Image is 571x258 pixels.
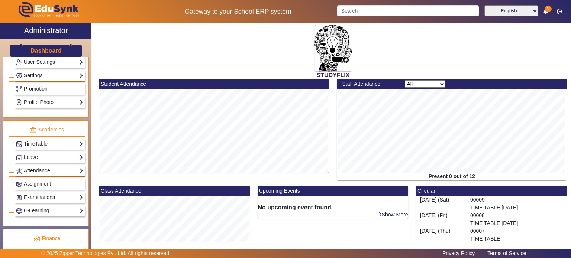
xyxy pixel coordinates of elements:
[545,6,552,12] span: 1
[9,235,85,242] p: Finance
[99,186,250,196] mat-card-header: Class Attendance
[314,25,352,72] img: 2da83ddf-6089-4dce-a9e2-416746467bdd
[466,196,567,212] div: 00009
[41,249,171,257] p: © 2025 Zipper Technologies Pvt. Ltd. All rights reserved.
[30,127,36,133] img: academic.png
[0,23,91,39] a: Administrator
[416,196,466,212] div: [DATE] (Sat)
[470,219,563,227] p: TIME TABLE [DATE]
[439,248,478,258] a: Privacy Policy
[337,173,567,180] div: Present 0 out of 12
[416,227,466,243] div: [DATE] (Thu)
[470,204,563,212] p: TIME TABLE [DATE]
[99,79,329,89] mat-card-header: Student Attendance
[24,86,48,92] span: Promotion
[470,235,563,243] p: TIME TABLE
[484,248,530,258] a: Terms of Service
[466,227,567,243] div: 00007
[30,47,62,55] a: Dashboard
[16,86,22,92] img: Branchoperations.png
[258,186,408,196] mat-card-header: Upcoming Events
[416,186,567,196] mat-card-header: Circular
[16,182,22,187] img: Assignments.png
[416,212,466,227] div: [DATE] (Fri)
[24,26,68,35] h2: Administrator
[258,204,408,211] h6: No upcoming event found.
[147,8,329,16] h5: Gateway to your School ERP system
[16,180,83,188] a: Assignment
[9,126,85,134] p: Academics
[16,85,83,93] a: Promotion
[30,47,62,54] h3: Dashboard
[337,5,479,16] input: Search
[378,211,409,218] a: Show More
[96,72,571,79] h2: STUDYFLIX
[24,181,51,187] span: Assignment
[33,235,40,242] img: finance.png
[466,212,567,227] div: 00008
[338,80,401,88] div: Staff Attendance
